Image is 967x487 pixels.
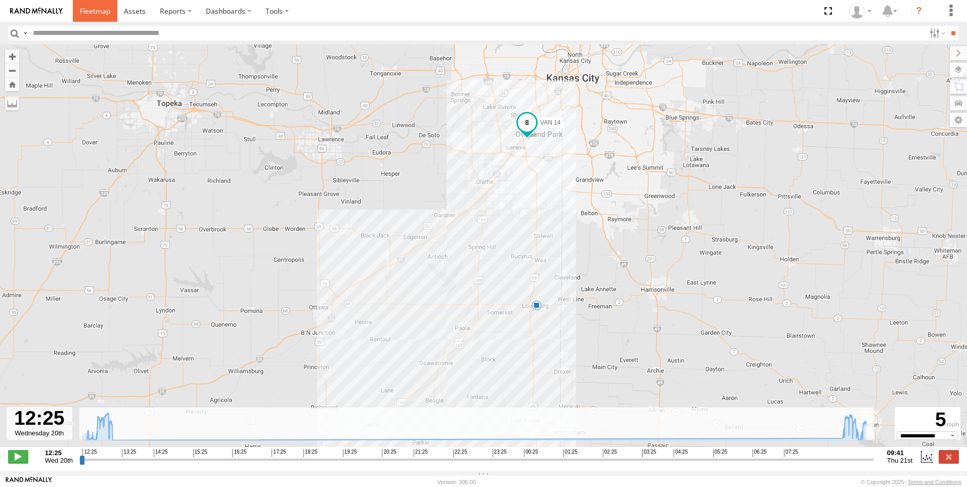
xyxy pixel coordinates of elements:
span: 14:25 [154,449,168,457]
span: Wed 20th Aug 2025 [45,457,73,464]
span: 01:25 [563,449,578,457]
span: 19:25 [343,449,357,457]
span: 12:25 [82,449,97,457]
label: Measure [5,96,19,110]
span: 22:25 [453,449,467,457]
label: Map Settings [950,113,967,127]
button: Zoom in [5,50,19,63]
a: Visit our Website [6,477,52,487]
span: 15:25 [193,449,207,457]
a: Terms and Conditions [908,479,961,485]
span: 04:25 [674,449,688,457]
span: 20:25 [382,449,396,457]
span: 16:25 [232,449,246,457]
label: Search Filter Options [926,26,947,40]
span: 05:25 [713,449,727,457]
span: 21:25 [414,449,428,457]
span: 06:25 [753,449,767,457]
span: 18:25 [303,449,318,457]
label: Play/Stop [8,450,28,463]
button: Zoom Home [5,77,19,91]
button: Zoom out [5,63,19,77]
div: © Copyright 2025 - [861,479,961,485]
span: 07:25 [784,449,798,457]
span: 02:25 [603,449,617,457]
strong: 09:41 [887,449,912,457]
strong: 12:25 [45,449,73,457]
span: Thu 21st Aug 2025 [887,457,912,464]
span: 17:25 [272,449,286,457]
span: 23:25 [493,449,507,457]
label: Close [939,450,959,463]
div: 5 [896,409,959,431]
div: Michael Giuliani [846,4,875,19]
img: rand-logo.svg [10,8,63,15]
span: 03:25 [642,449,656,457]
label: Search Query [21,26,29,40]
span: 00:25 [524,449,538,457]
i: ? [911,3,927,19]
div: Version: 306.00 [437,479,476,485]
span: VAN 14 [540,119,560,127]
span: 13:25 [122,449,136,457]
